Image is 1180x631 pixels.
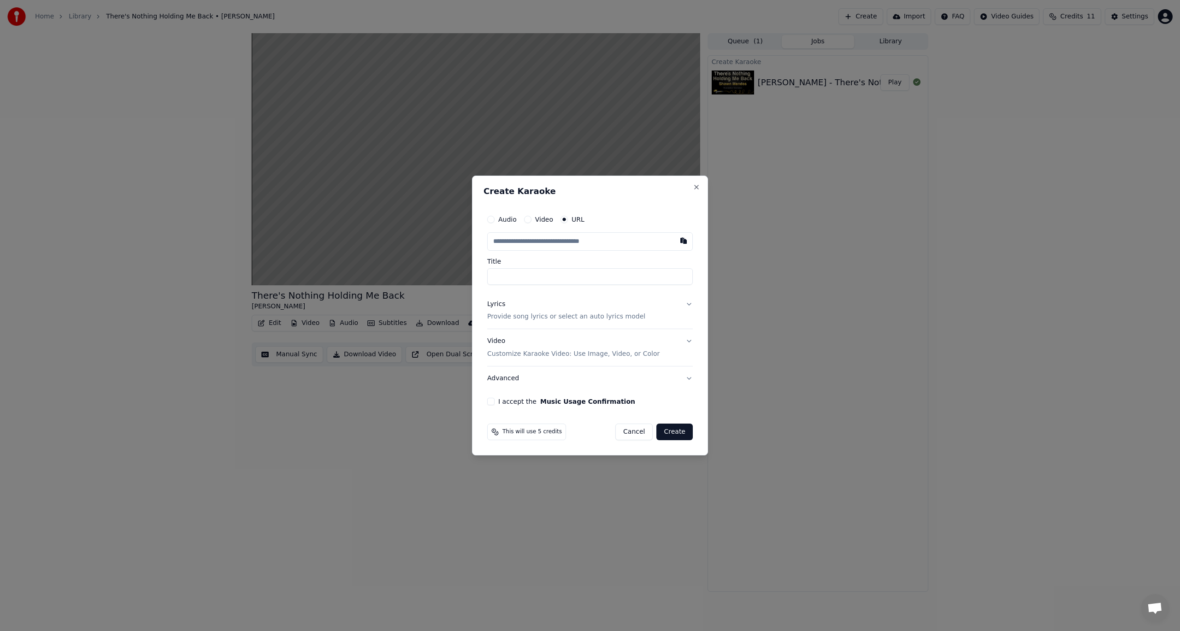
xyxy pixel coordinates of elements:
button: Advanced [487,366,693,390]
button: VideoCustomize Karaoke Video: Use Image, Video, or Color [487,330,693,366]
p: Provide song lyrics or select an auto lyrics model [487,313,645,322]
button: I accept the [540,398,635,405]
div: Lyrics [487,300,505,309]
button: Cancel [615,424,653,440]
span: This will use 5 credits [502,428,562,436]
button: LyricsProvide song lyrics or select an auto lyrics model [487,292,693,329]
label: I accept the [498,398,635,405]
label: Video [535,216,553,223]
p: Customize Karaoke Video: Use Image, Video, or Color [487,349,660,359]
label: Audio [498,216,517,223]
label: URL [572,216,584,223]
div: Video [487,337,660,359]
label: Title [487,258,693,265]
h2: Create Karaoke [484,187,696,195]
button: Create [656,424,693,440]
